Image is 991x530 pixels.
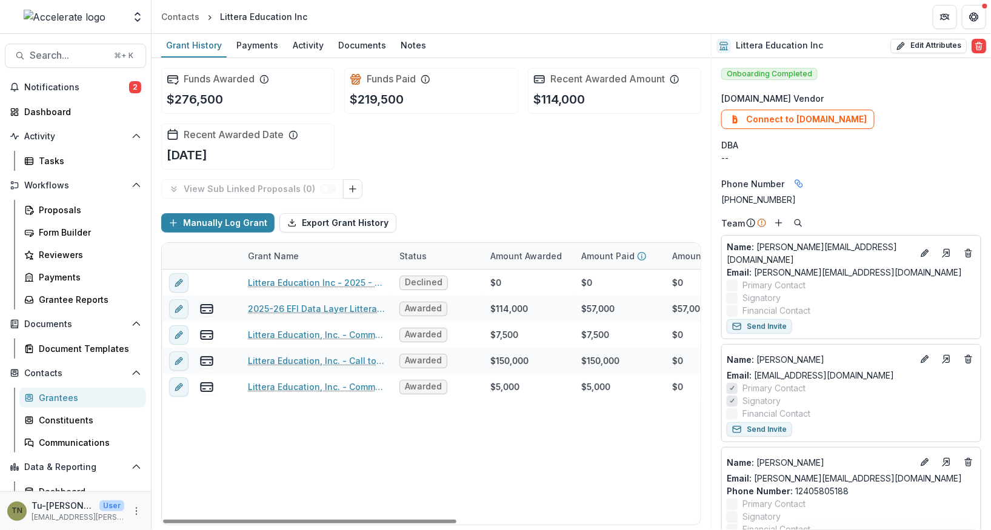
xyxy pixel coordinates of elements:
a: 2025-26 EFI Data Layer Littera Education [248,302,385,315]
button: view-payments [199,380,214,394]
div: Payments [39,271,136,283]
div: Reviewers [39,248,136,261]
div: Contacts [161,10,199,23]
button: Export Grant History [279,213,396,233]
div: Amount Payable [665,243,756,269]
div: $5,000 [581,380,610,393]
a: Contacts [156,8,204,25]
p: View Sub Linked Proposals ( 0 ) [184,184,320,194]
div: -- [721,151,981,164]
span: Phone Number : [727,486,793,496]
button: Open Documents [5,314,146,334]
img: Accelerate logo [24,10,106,24]
div: Proposals [39,204,136,216]
button: Notifications2 [5,78,146,97]
a: Littera Education Inc - 2025 - Evidence for Impact Letter of Interest Form [248,276,385,289]
button: Connect to [DOMAIN_NAME] [721,110,875,129]
p: [DATE] [167,146,207,164]
button: Linked binding [789,174,809,193]
h2: Recent Awarded Date [184,129,284,141]
a: Notes [396,34,431,58]
div: Amount Awarded [483,243,574,269]
button: Search... [5,44,146,68]
div: Grant History [161,36,227,54]
span: 2 [129,81,141,93]
span: Workflows [24,181,127,191]
div: Documents [333,36,391,54]
span: Onboarding Completed [721,68,818,80]
span: Documents [24,319,127,330]
p: Tu-[PERSON_NAME] [32,499,95,512]
div: $5,000 [490,380,519,393]
span: Name : [727,242,754,252]
span: Primary Contact [742,279,806,291]
div: ⌘ + K [112,49,136,62]
a: Name: [PERSON_NAME] [727,456,913,469]
p: Amount Payable [672,250,741,262]
span: Data & Reporting [24,462,127,472]
div: $7,500 [490,328,518,341]
span: Search... [30,50,107,61]
a: Payments [232,34,283,58]
a: Tasks [19,151,146,171]
a: Littera Education, Inc. - Call to Effective Action - 1 [248,354,385,367]
a: Name: [PERSON_NAME][EMAIL_ADDRESS][DOMAIN_NAME] [727,240,913,266]
button: view-payments [199,302,214,316]
div: $0 [672,380,683,393]
span: Awarded [405,356,442,366]
div: Constituents [39,414,136,426]
a: Go to contact [937,452,956,472]
a: Littera Education, Inc. - Community of Practice - 2 [248,328,385,341]
p: $114,000 [533,90,585,108]
a: Grantee Reports [19,290,146,310]
span: Email: [727,370,752,380]
div: Littera Education Inc [220,10,307,23]
h2: Funds Paid [367,73,416,85]
button: Edit Attributes [890,39,967,53]
div: $150,000 [581,354,619,367]
div: Grantees [39,391,136,404]
div: Notes [396,36,431,54]
span: Primary Contact [742,497,806,510]
div: $57,000 [581,302,615,315]
div: Grant Name [241,243,392,269]
span: DBA [721,139,738,151]
a: Dashboard [19,482,146,502]
button: Edit [918,352,932,366]
button: edit [169,325,189,345]
span: Name : [727,457,754,468]
button: view-payments [199,354,214,368]
div: $150,000 [490,354,529,367]
div: Status [392,243,483,269]
p: $219,500 [350,90,404,108]
button: edit [169,299,189,319]
span: Signatory [742,291,781,304]
button: View Sub Linked Proposals (0) [161,179,344,199]
button: Open Data & Reporting [5,457,146,477]
span: Awarded [405,330,442,340]
span: Primary Contact [742,382,806,394]
p: [PERSON_NAME] [727,353,913,366]
div: Dashboard [39,485,136,498]
span: Phone Number [721,177,784,190]
a: Go to contact [937,349,956,369]
div: [PHONE_NUMBER] [721,193,981,206]
h2: Littera Education Inc [736,41,823,51]
button: Deletes [961,246,976,260]
div: Communications [39,436,136,449]
a: Name: [PERSON_NAME] [727,353,913,366]
span: Financial Contact [742,407,810,420]
a: Reviewers [19,245,146,265]
p: 12405805188 [727,485,976,497]
button: Add [772,216,786,230]
span: Notifications [24,82,129,93]
a: Email: [PERSON_NAME][EMAIL_ADDRESS][DOMAIN_NAME] [727,266,962,279]
span: Financial Contact [742,304,810,317]
div: $0 [672,354,683,367]
button: Send Invite [727,319,792,334]
div: Amount Awarded [483,250,569,262]
h2: Funds Awarded [184,73,255,85]
button: edit [169,273,189,293]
